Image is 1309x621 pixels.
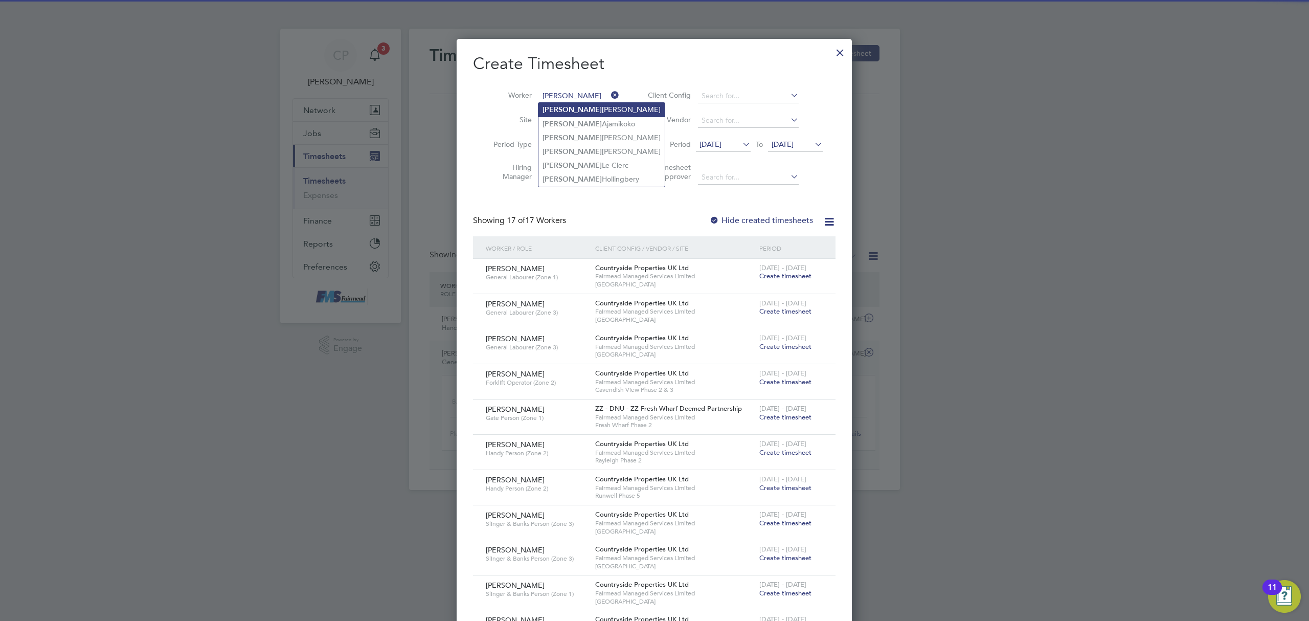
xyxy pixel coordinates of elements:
span: Create timesheet [759,589,811,597]
span: Countryside Properties UK Ltd [595,545,689,553]
span: Countryside Properties UK Ltd [595,334,689,342]
span: [PERSON_NAME] [486,369,545,379]
div: Client Config / Vendor / Site [593,236,757,260]
li: [PERSON_NAME] [538,145,665,159]
span: [PERSON_NAME] [486,334,545,343]
div: Worker / Role [483,236,593,260]
span: Create timesheet [759,519,811,527]
li: [PERSON_NAME] [538,103,665,117]
span: [DATE] [699,140,721,149]
div: Period [757,236,825,260]
span: [DATE] - [DATE] [759,263,806,272]
button: Open Resource Center, 11 new notifications [1268,580,1301,613]
span: [GEOGRAPHIC_DATA] [595,316,754,324]
input: Search for... [698,114,799,128]
span: Fairmead Managed Services Limited [595,554,754,562]
li: Le Clerc [538,159,665,172]
span: [DATE] - [DATE] [759,369,806,378]
span: Create timesheet [759,342,811,351]
span: [DATE] - [DATE] [759,334,806,342]
span: Fairmead Managed Services Limited [595,413,754,422]
span: Create timesheet [759,413,811,422]
label: Timesheet Approver [645,163,691,181]
span: [GEOGRAPHIC_DATA] [595,597,754,606]
input: Search for... [698,89,799,103]
span: General Labourer (Zone 3) [486,308,588,317]
span: Countryside Properties UK Ltd [595,263,689,272]
span: Runwell Phase 5 [595,492,754,500]
span: [PERSON_NAME] [486,264,545,273]
b: [PERSON_NAME] [543,175,602,184]
b: [PERSON_NAME] [543,161,602,170]
span: Countryside Properties UK Ltd [595,369,689,378]
span: [DATE] - [DATE] [759,545,806,553]
label: Vendor [645,115,691,124]
span: Countryside Properties UK Ltd [595,299,689,307]
span: Fairmead Managed Services Limited [595,484,754,492]
span: [DATE] - [DATE] [759,580,806,589]
span: [DATE] - [DATE] [759,475,806,483]
span: To [753,138,766,151]
span: Create timesheet [759,483,811,492]
span: Countryside Properties UK Ltd [595,439,689,448]
span: [PERSON_NAME] [486,545,545,555]
span: Handy Person (Zone 2) [486,484,588,493]
span: [PERSON_NAME] [486,405,545,414]
span: [GEOGRAPHIC_DATA] [595,562,754,570]
span: Create timesheet [759,448,811,457]
label: Worker [486,91,532,100]
span: [DATE] - [DATE] [759,510,806,519]
span: Countryside Properties UK Ltd [595,510,689,519]
span: Slinger & Banks Person (Zone 3) [486,555,588,563]
span: Fairmead Managed Services Limited [595,272,754,280]
b: [PERSON_NAME] [543,134,602,142]
label: Hide created timesheets [709,215,813,226]
span: [PERSON_NAME] [486,299,545,308]
li: [PERSON_NAME] [538,131,665,145]
input: Search for... [698,170,799,185]
b: [PERSON_NAME] [543,147,602,156]
b: [PERSON_NAME] [543,105,602,114]
span: 17 Workers [507,215,566,226]
span: Create timesheet [759,307,811,316]
span: Cavendish View Phase 2 & 3 [595,386,754,394]
span: ZZ - DNU - ZZ Fresh Wharf Deemed Partnership [595,404,742,413]
span: General Labourer (Zone 3) [486,343,588,351]
span: Rayleigh Phase 2 [595,456,754,464]
span: [GEOGRAPHIC_DATA] [595,527,754,536]
span: [DATE] - [DATE] [759,439,806,448]
span: [GEOGRAPHIC_DATA] [595,280,754,289]
label: Period [645,140,691,149]
span: [PERSON_NAME] [486,511,545,520]
span: Slinger & Banks Person (Zone 1) [486,590,588,598]
label: Period Type [486,140,532,149]
li: Ajamikoko [538,117,665,131]
span: Slinger & Banks Person (Zone 3) [486,520,588,528]
span: Countryside Properties UK Ltd [595,475,689,483]
span: General Labourer (Zone 1) [486,273,588,281]
div: 11 [1268,587,1277,601]
span: Gate Person (Zone 1) [486,414,588,422]
span: [GEOGRAPHIC_DATA] [595,350,754,359]
span: [DATE] [772,140,794,149]
label: Site [486,115,532,124]
span: [DATE] - [DATE] [759,404,806,413]
span: [PERSON_NAME] [486,440,545,449]
span: Create timesheet [759,272,811,280]
span: Fairmead Managed Services Limited [595,589,754,597]
span: Fairmead Managed Services Limited [595,449,754,457]
li: Hollingbery [538,172,665,186]
span: Create timesheet [759,378,811,386]
span: Create timesheet [759,553,811,562]
span: Fairmead Managed Services Limited [595,378,754,386]
div: Showing [473,215,568,226]
span: Handy Person (Zone 2) [486,449,588,457]
span: Fairmead Managed Services Limited [595,343,754,351]
span: Forklift Operator (Zone 2) [486,379,588,387]
span: Fresh Wharf Phase 2 [595,421,754,429]
span: [PERSON_NAME] [486,475,545,484]
label: Hiring Manager [486,163,532,181]
span: Countryside Properties UK Ltd [595,580,689,589]
h2: Create Timesheet [473,53,836,75]
input: Search for... [539,89,619,103]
